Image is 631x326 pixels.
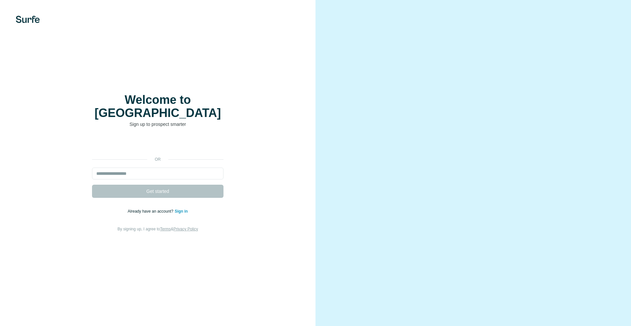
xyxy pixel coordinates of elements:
[128,209,175,214] span: Already have an account?
[174,227,198,231] a: Privacy Policy
[92,93,223,120] h1: Welcome to [GEOGRAPHIC_DATA]
[89,137,227,152] iframe: Tlačítko Přihlášení přes Google
[175,209,188,214] a: Sign in
[118,227,198,231] span: By signing up, I agree to &
[147,156,168,162] p: or
[160,227,171,231] a: Terms
[16,16,40,23] img: Surfe's logo
[92,121,223,128] p: Sign up to prospect smarter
